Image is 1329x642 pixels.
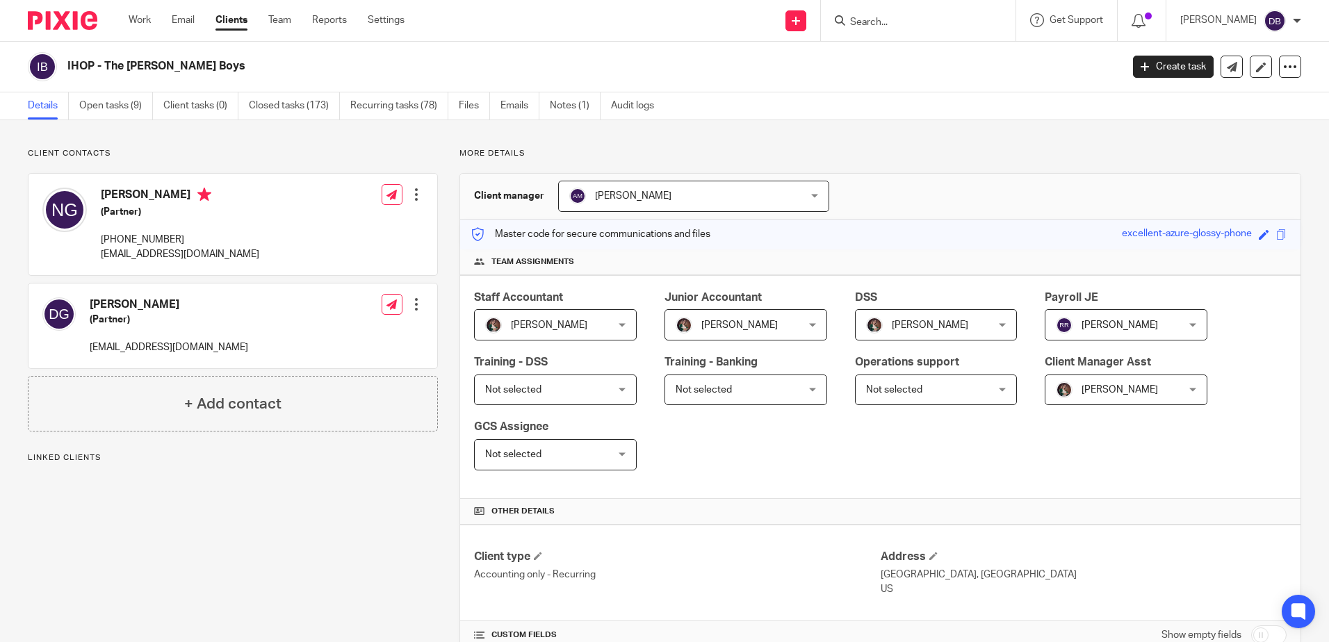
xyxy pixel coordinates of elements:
img: svg%3E [42,297,76,331]
a: Closed tasks (173) [249,92,340,120]
span: DSS [855,292,877,303]
h4: [PERSON_NAME] [90,297,248,312]
a: Client tasks (0) [163,92,238,120]
input: Search [849,17,974,29]
img: Profile%20picture%20JUS.JPG [866,317,883,334]
h4: + Add contact [184,393,282,415]
p: Master code for secure communications and files [471,227,710,241]
a: Audit logs [611,92,664,120]
span: Not selected [866,385,922,395]
img: svg%3E [1056,317,1073,334]
span: Get Support [1050,15,1103,25]
img: Profile%20picture%20JUS.JPG [1056,381,1073,398]
span: Other details [491,506,555,517]
h5: (Partner) [90,313,248,327]
img: Profile%20picture%20JUS.JPG [485,317,502,334]
p: [EMAIL_ADDRESS][DOMAIN_NAME] [90,340,248,354]
span: Team assignments [491,256,574,267]
p: [PHONE_NUMBER] [101,233,259,247]
h2: IHOP - The [PERSON_NAME] Boys [67,59,903,74]
p: [EMAIL_ADDRESS][DOMAIN_NAME] [101,247,259,261]
a: Recurring tasks (78) [350,92,448,120]
h5: (Partner) [101,205,259,219]
span: Not selected [485,385,541,395]
p: Linked clients [28,452,438,463]
label: Show empty fields [1161,628,1241,642]
span: [PERSON_NAME] [892,320,968,330]
a: Team [268,13,291,27]
p: [GEOGRAPHIC_DATA], [GEOGRAPHIC_DATA] [881,568,1287,582]
span: Payroll JE [1045,292,1098,303]
a: Details [28,92,69,120]
span: [PERSON_NAME] [1082,320,1158,330]
p: US [881,582,1287,596]
img: Pixie [28,11,97,30]
p: More details [459,148,1301,159]
h3: Client manager [474,189,544,203]
div: excellent-azure-glossy-phone [1122,227,1252,242]
a: Settings [368,13,405,27]
p: Client contacts [28,148,438,159]
img: Profile%20picture%20JUS.JPG [676,317,692,334]
span: Not selected [485,450,541,459]
span: [PERSON_NAME] [511,320,587,330]
span: Training - Banking [664,356,758,368]
span: Training - DSS [474,356,548,368]
a: Create task [1133,56,1214,78]
img: svg%3E [569,188,586,204]
h4: [PERSON_NAME] [101,188,259,205]
span: Junior Accountant [664,292,762,303]
span: Operations support [855,356,959,368]
a: Clients [215,13,247,27]
a: Reports [312,13,347,27]
p: Accounting only - Recurring [474,568,880,582]
a: Open tasks (9) [79,92,153,120]
i: Primary [197,188,211,201]
span: Staff Accountant [474,292,563,303]
span: [PERSON_NAME] [701,320,778,330]
a: Work [129,13,151,27]
span: [PERSON_NAME] [1082,385,1158,395]
a: Notes (1) [550,92,601,120]
p: [PERSON_NAME] [1180,13,1257,27]
h4: Address [881,550,1287,564]
span: [PERSON_NAME] [595,191,671,201]
a: Files [459,92,490,120]
span: GCS Assignee [474,421,548,432]
img: svg%3E [1264,10,1286,32]
a: Emails [500,92,539,120]
a: Email [172,13,195,27]
h4: CUSTOM FIELDS [474,629,880,641]
span: Not selected [676,385,732,395]
img: svg%3E [42,188,87,232]
img: svg%3E [28,52,57,81]
h4: Client type [474,550,880,564]
span: Client Manager Asst [1045,356,1151,368]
